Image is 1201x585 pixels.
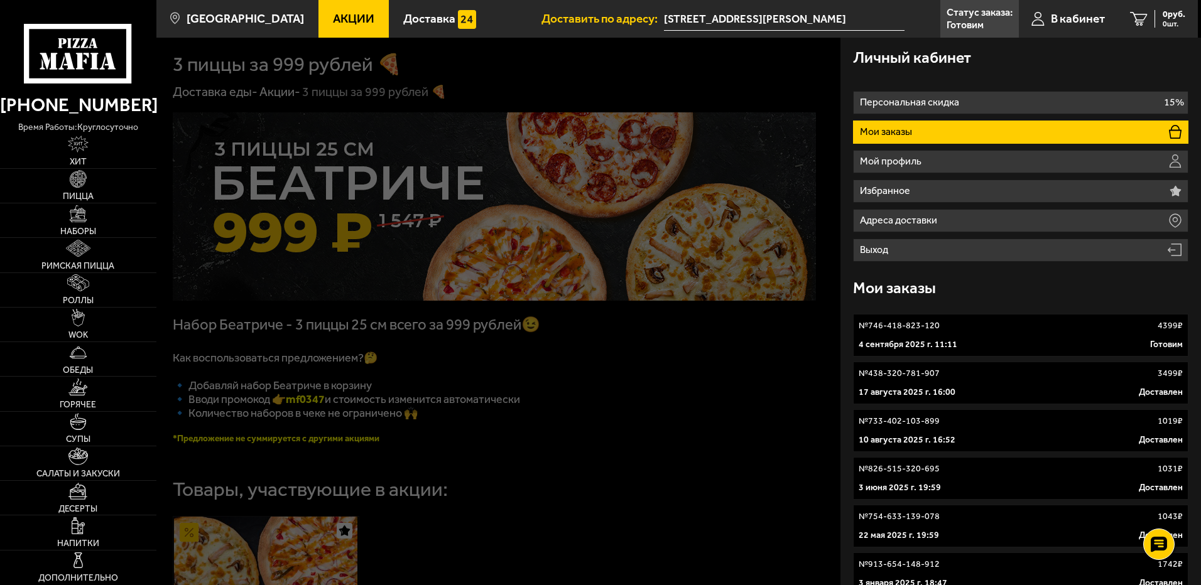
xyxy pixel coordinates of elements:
[853,505,1188,547] a: №754-633-139-0781043₽22 мая 2025 г. 19:59Доставлен
[187,13,304,24] span: [GEOGRAPHIC_DATA]
[860,215,940,225] p: Адреса доставки
[859,529,939,542] p: 22 мая 2025 г. 19:59
[1139,386,1183,399] p: Доставлен
[947,8,1013,18] p: Статус заказа:
[860,156,925,166] p: Мой профиль
[63,296,94,305] span: Роллы
[60,400,96,409] span: Горячее
[333,13,374,24] span: Акции
[1158,463,1183,475] p: 1031 ₽
[853,314,1188,357] a: №746-418-823-1204399₽4 сентября 2025 г. 11:11Готовим
[947,20,984,30] p: Готовим
[853,50,971,66] h3: Личный кабинет
[1163,20,1185,28] span: 0 шт.
[57,539,99,548] span: Напитки
[68,331,88,340] span: WOK
[1150,338,1183,351] p: Готовим
[859,481,941,494] p: 3 июня 2025 г. 19:59
[63,366,93,375] span: Обеды
[853,362,1188,404] a: №438-320-781-9073499₽17 августа 2025 г. 16:00Доставлен
[853,409,1188,452] a: №733-402-103-8991019₽10 августа 2025 г. 16:52Доставлен
[1139,529,1183,542] p: Доставлен
[860,97,962,107] p: Персональная скидка
[859,386,955,399] p: 17 августа 2025 г. 16:00
[70,158,87,166] span: Хит
[60,227,96,236] span: Наборы
[853,281,936,296] h3: Мои заказы
[859,434,955,446] p: 10 августа 2025 г. 16:52
[403,13,455,24] span: Доставка
[1164,97,1184,107] p: 15%
[664,8,904,31] input: Ваш адрес доставки
[541,13,664,24] span: Доставить по адресу:
[1139,481,1183,494] p: Доставлен
[36,470,120,478] span: Салаты и закуски
[859,319,940,332] p: № 746-418-823-120
[58,505,97,513] span: Десерты
[1158,558,1183,571] p: 1742 ₽
[1158,415,1183,427] p: 1019 ₽
[860,127,915,137] p: Мои заказы
[41,262,114,271] span: Римская пицца
[1158,510,1183,523] p: 1043 ₽
[853,457,1188,500] a: №826-515-320-6951031₽3 июня 2025 г. 19:59Доставлен
[859,338,957,351] p: 4 сентября 2025 г. 11:11
[859,367,940,380] p: № 438-320-781-907
[1158,367,1183,380] p: 3499 ₽
[859,463,940,475] p: № 826-515-320-695
[859,558,940,571] p: № 913-654-148-912
[63,192,94,201] span: Пицца
[859,415,940,427] p: № 733-402-103-899
[1051,13,1105,24] span: В кабинет
[1163,10,1185,19] span: 0 руб.
[38,574,118,582] span: Дополнительно
[859,510,940,523] p: № 754-633-139-078
[66,435,90,444] span: Супы
[458,10,477,29] img: 15daf4d41897b9f0e9f617042186c801.svg
[664,8,904,31] span: улица Корнея Чуковского, 3к2
[860,245,891,255] p: Выход
[1139,434,1183,446] p: Доставлен
[860,186,913,196] p: Избранное
[1158,319,1183,332] p: 4399 ₽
